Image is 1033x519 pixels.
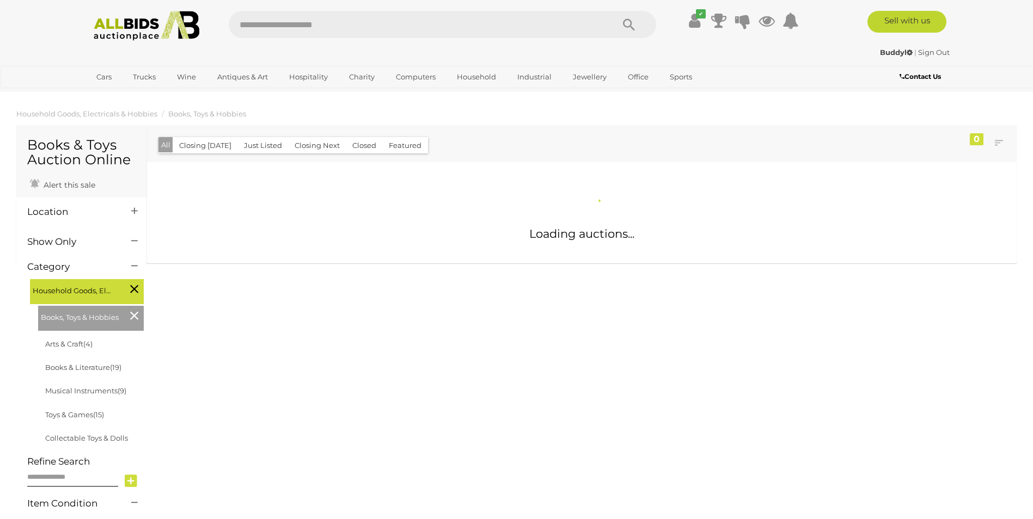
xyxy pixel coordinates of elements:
button: Closing [DATE] [173,137,238,154]
span: (19) [110,363,121,372]
a: Sell with us [867,11,946,33]
a: Buddyl [880,48,914,57]
a: Cars [89,68,119,86]
a: Collectable Toys & Dolls [45,434,128,442]
div: 0 [970,133,983,145]
i: ✔ [696,9,706,18]
a: Contact Us [900,71,944,83]
a: Industrial [510,68,559,86]
span: Alert this sale [41,180,95,190]
button: All [158,137,173,153]
a: Office [621,68,656,86]
a: Books & Literature(19) [45,363,121,372]
h1: Books & Toys Auction Online [27,138,136,168]
span: | [914,48,916,57]
h4: Category [27,262,115,272]
button: Featured [382,137,428,154]
a: Sign Out [918,48,950,57]
span: Loading auctions... [529,227,634,240]
a: Household Goods, Electricals & Hobbies [16,109,157,118]
a: Toys & Games(15) [45,410,104,419]
span: Books, Toys & Hobbies [41,308,123,324]
a: Household [450,68,503,86]
span: Household Goods, Electricals & Hobbies [33,282,114,297]
h4: Location [27,207,115,217]
a: Alert this sale [27,176,98,192]
span: (9) [118,386,126,395]
a: Charity [342,68,382,86]
a: Jewellery [566,68,614,86]
button: Just Listed [237,137,289,154]
button: Closing Next [288,137,346,154]
h4: Refine Search [27,456,144,467]
h4: Show Only [27,237,115,247]
span: (4) [83,339,93,348]
a: Arts & Craft(4) [45,339,93,348]
a: Trucks [126,68,163,86]
a: Sports [663,68,699,86]
a: Books, Toys & Hobbies [168,109,246,118]
a: Wine [170,68,203,86]
a: [GEOGRAPHIC_DATA] [89,86,181,104]
b: Contact Us [900,72,941,81]
span: (15) [93,410,104,419]
a: Hospitality [282,68,335,86]
a: ✔ [687,11,703,30]
h4: Item Condition [27,498,115,509]
a: Antiques & Art [210,68,275,86]
strong: Buddyl [880,48,913,57]
button: Search [602,11,656,38]
a: Musical Instruments(9) [45,386,126,395]
img: Allbids.com.au [88,11,206,41]
button: Closed [346,137,383,154]
a: Computers [389,68,443,86]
